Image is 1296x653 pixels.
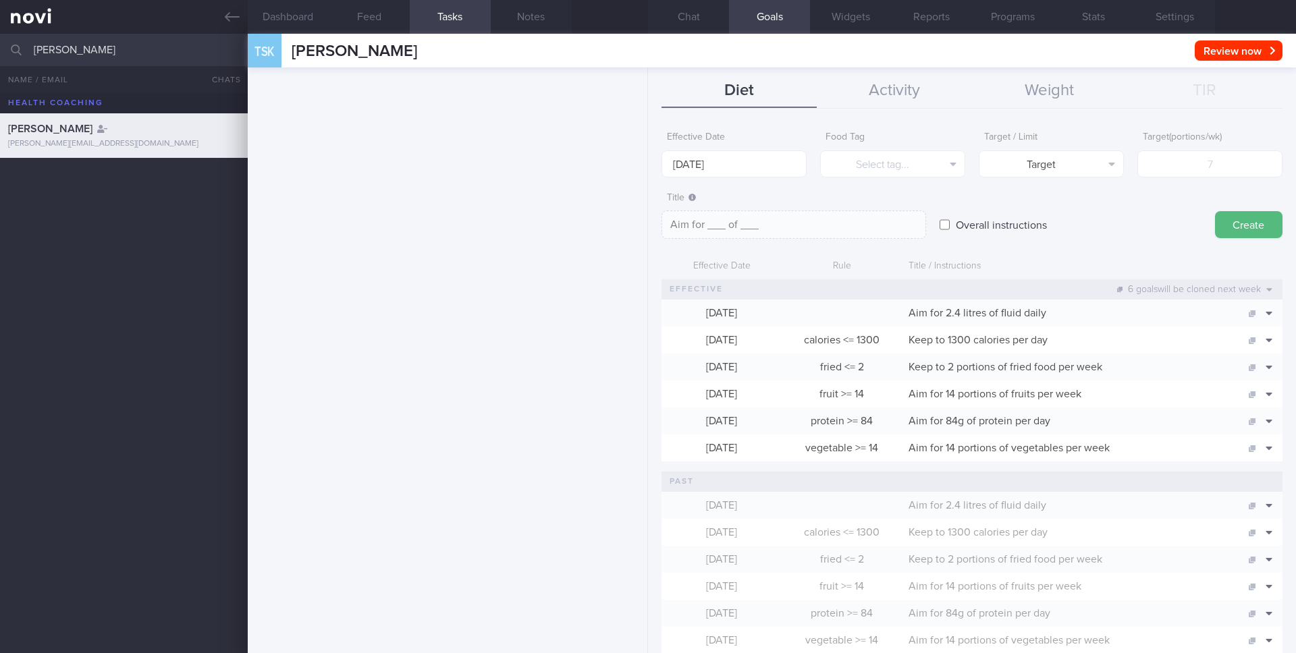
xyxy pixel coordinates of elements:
button: Select tag... [820,150,965,177]
span: Aim for 14 portions of vegetables per week [909,635,1110,646]
input: 7 [1137,150,1282,177]
div: calories <= 1300 [782,326,902,353]
span: Aim for 2.4 litres of fluid daily [909,500,1046,511]
span: [DATE] [706,389,737,399]
div: vegetable >= 14 [782,434,902,461]
div: fruit >= 14 [782,573,902,600]
div: fruit >= 14 [782,380,902,407]
span: [DATE] [706,500,737,511]
label: Effective Date [667,132,801,144]
span: Aim for 84g of protein per day [909,416,1050,426]
div: [PERSON_NAME][EMAIL_ADDRESS][DOMAIN_NAME] [8,139,240,149]
label: Food Tag [826,132,960,144]
div: Rule [782,254,902,279]
button: Weight [972,74,1127,108]
span: [PERSON_NAME] [8,123,92,134]
span: Aim for 14 portions of fruits per week [909,581,1081,592]
div: TSK [244,26,285,78]
span: [DATE] [706,335,737,345]
div: protein >= 84 [782,407,902,434]
label: Target / Limit [984,132,1118,144]
div: Effective Date [661,254,782,279]
span: Aim for 14 portions of fruits per week [909,389,1081,399]
span: Keep to 1300 calories per day [909,335,1048,345]
span: [DATE] [706,416,737,426]
span: Aim for 2.4 litres of fluid daily [909,308,1046,318]
span: [DATE] [706,581,737,592]
span: [DATE] [706,443,737,453]
input: Select... [661,150,807,177]
div: 6 goals will be cloned next week [1110,280,1279,299]
span: Aim for 84g of protein per day [909,608,1050,619]
span: Title [667,193,696,202]
div: fried <= 2 [782,546,902,573]
div: Title / Instructions [902,254,1235,279]
button: Chats [194,66,248,93]
label: Overall instructions [949,211,1054,238]
span: [DATE] [706,527,737,538]
span: Aim for 14 portions of vegetables per week [909,443,1110,453]
button: Activity [817,74,972,108]
span: [DATE] [706,554,737,565]
span: [PERSON_NAME] [292,43,417,59]
button: Diet [661,74,817,108]
span: [DATE] [706,635,737,646]
span: Keep to 2 portions of fried food per week [909,362,1102,372]
span: [DATE] [706,308,737,318]
div: protein >= 84 [782,600,902,627]
button: Create [1215,211,1282,238]
div: fried <= 2 [782,353,902,380]
button: Review now [1195,40,1282,61]
span: Keep to 1300 calories per day [909,527,1048,538]
span: [DATE] [706,608,737,619]
span: [DATE] [706,362,737,372]
button: Target [979,150,1124,177]
label: Target ( portions/wk ) [1143,132,1277,144]
span: Keep to 2 portions of fried food per week [909,554,1102,565]
div: calories <= 1300 [782,519,902,546]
